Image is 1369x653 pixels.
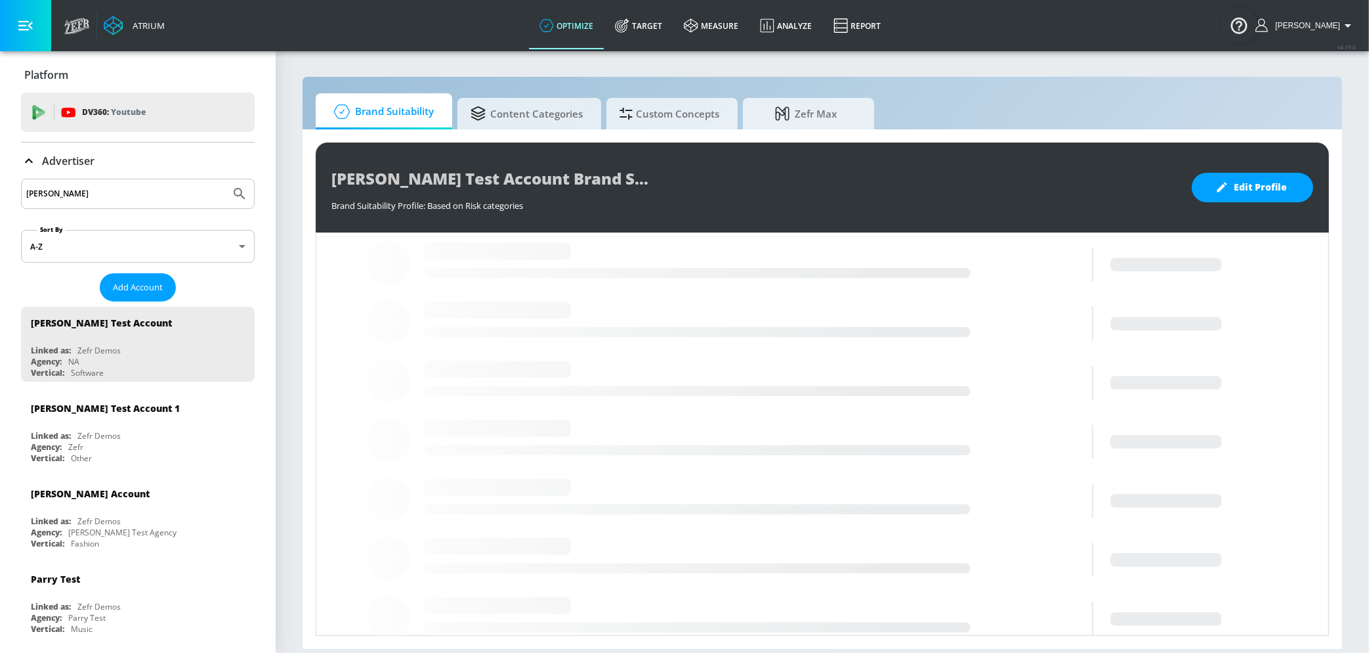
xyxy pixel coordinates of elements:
[21,307,255,382] div: [PERSON_NAME] Test AccountLinked as:Zefr DemosAgency:NAVertical:Software
[31,601,71,612] div: Linked as:
[1221,7,1257,43] button: Open Resource Center
[71,453,92,464] div: Other
[31,345,71,356] div: Linked as:
[104,16,165,35] a: Atrium
[31,317,172,329] div: [PERSON_NAME] Test Account
[21,230,255,263] div: A-Z
[673,2,749,49] a: measure
[31,516,71,527] div: Linked as:
[31,538,64,549] div: Vertical:
[37,225,66,234] label: Sort By
[71,367,104,378] div: Software
[31,487,150,500] div: [PERSON_NAME] Account
[31,612,62,623] div: Agency:
[71,538,99,549] div: Fashion
[127,20,165,32] div: Atrium
[529,2,604,49] a: optimize
[21,143,255,179] div: Advertiser
[77,345,121,356] div: Zefr Demos
[100,273,176,302] button: Add Account
[604,2,673,49] a: Target
[31,623,64,635] div: Vertical:
[21,392,255,467] div: [PERSON_NAME] Test Account 1Linked as:Zefr DemosAgency:ZefrVertical:Other
[756,98,856,129] span: Zefr Max
[68,527,177,538] div: [PERSON_NAME] Test Agency
[1270,21,1340,30] span: login as: veronica.hernandez@zefr.com
[26,185,225,202] input: Search by name
[21,93,255,132] div: DV360: Youtube
[68,356,79,367] div: NA
[620,98,719,129] span: Custom Concepts
[77,601,121,612] div: Zefr Demos
[1218,179,1287,196] span: Edit Profile
[329,96,434,127] span: Brand Suitability
[31,453,64,464] div: Vertical:
[21,478,255,552] div: [PERSON_NAME] AccountLinked as:Zefr DemosAgency:[PERSON_NAME] Test AgencyVertical:Fashion
[749,2,823,49] a: Analyze
[31,573,80,585] div: Parry Test
[21,563,255,638] div: Parry TestLinked as:Zefr DemosAgency:Parry TestVertical:Music
[82,105,146,120] p: DV360:
[42,154,95,168] p: Advertiser
[31,356,62,367] div: Agency:
[21,56,255,93] div: Platform
[1255,18,1356,34] button: [PERSON_NAME]
[1337,43,1356,51] span: v 4.19.0
[31,527,62,538] div: Agency:
[71,623,93,635] div: Music
[331,193,1179,212] div: Brand Suitability Profile: Based on Risk categories
[823,2,892,49] a: Report
[24,68,68,82] p: Platform
[68,441,83,453] div: Zefr
[31,430,71,441] div: Linked as:
[31,402,180,415] div: [PERSON_NAME] Test Account 1
[31,441,62,453] div: Agency:
[111,105,146,119] p: Youtube
[225,179,254,208] button: Submit Search
[31,367,64,378] div: Vertical:
[77,516,121,527] div: Zefr Demos
[1192,173,1313,202] button: Edit Profile
[77,430,121,441] div: Zefr Demos
[113,280,163,295] span: Add Account
[471,98,583,129] span: Content Categories
[68,612,106,623] div: Parry Test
